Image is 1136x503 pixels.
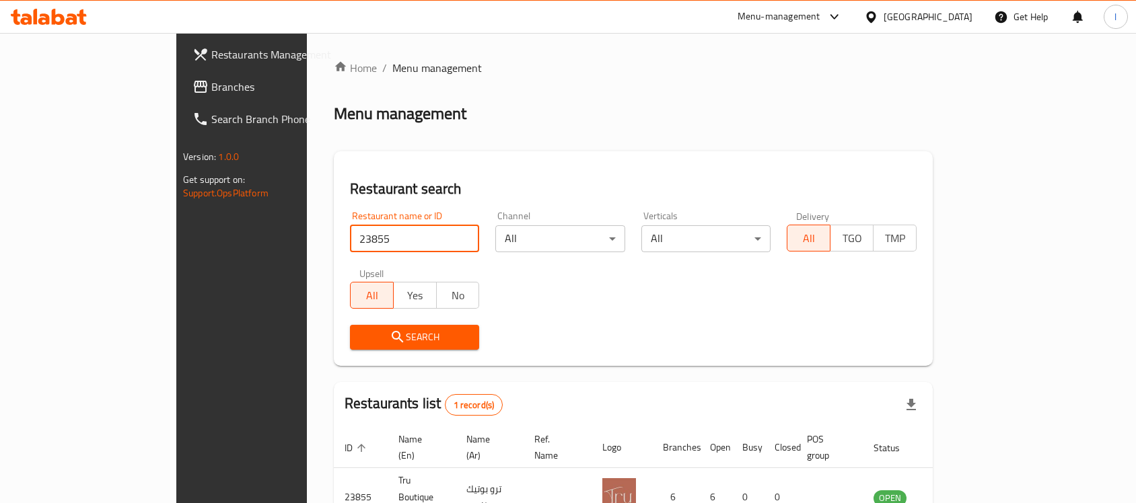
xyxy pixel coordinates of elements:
th: Busy [732,427,764,468]
li: / [382,60,387,76]
span: TMP [879,229,911,248]
span: Restaurants Management [211,46,355,63]
button: TMP [873,225,917,251]
span: l [1114,9,1116,24]
div: All [495,225,625,252]
label: Upsell [359,268,384,278]
button: Search [350,325,479,350]
th: Open [699,427,732,468]
span: All [793,229,825,248]
span: Search [361,329,468,346]
span: Get support on: [183,171,245,188]
div: All [641,225,771,252]
div: Total records count [445,394,503,416]
button: No [436,282,480,309]
div: Menu-management [738,9,820,25]
span: TGO [836,229,868,248]
button: Yes [393,282,437,309]
span: Ref. Name [534,431,575,463]
span: POS group [807,431,847,463]
div: [GEOGRAPHIC_DATA] [884,9,972,24]
h2: Restaurant search [350,179,917,199]
th: Logo [592,427,652,468]
button: All [350,282,394,309]
span: 1.0.0 [218,148,239,165]
a: Restaurants Management [182,38,366,71]
span: No [442,286,474,305]
span: ID [345,440,370,456]
span: 1 record(s) [446,399,503,412]
a: Search Branch Phone [182,103,366,135]
span: Search Branch Phone [211,111,355,127]
span: Version: [183,148,216,165]
h2: Restaurants list [345,393,503,416]
label: Delivery [796,211,830,221]
span: Name (Ar) [466,431,507,463]
span: All [356,286,388,305]
a: Branches [182,71,366,103]
th: Closed [764,427,796,468]
span: Name (En) [398,431,439,463]
div: Export file [895,389,927,421]
h2: Menu management [334,103,466,124]
span: Branches [211,79,355,95]
span: Status [874,440,917,456]
nav: breadcrumb [334,60,933,76]
span: Yes [399,286,431,305]
th: Branches [652,427,699,468]
span: Menu management [392,60,482,76]
button: All [787,225,830,251]
button: TGO [830,225,874,251]
a: Support.OpsPlatform [183,184,269,202]
input: Search for restaurant name or ID.. [350,225,479,252]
